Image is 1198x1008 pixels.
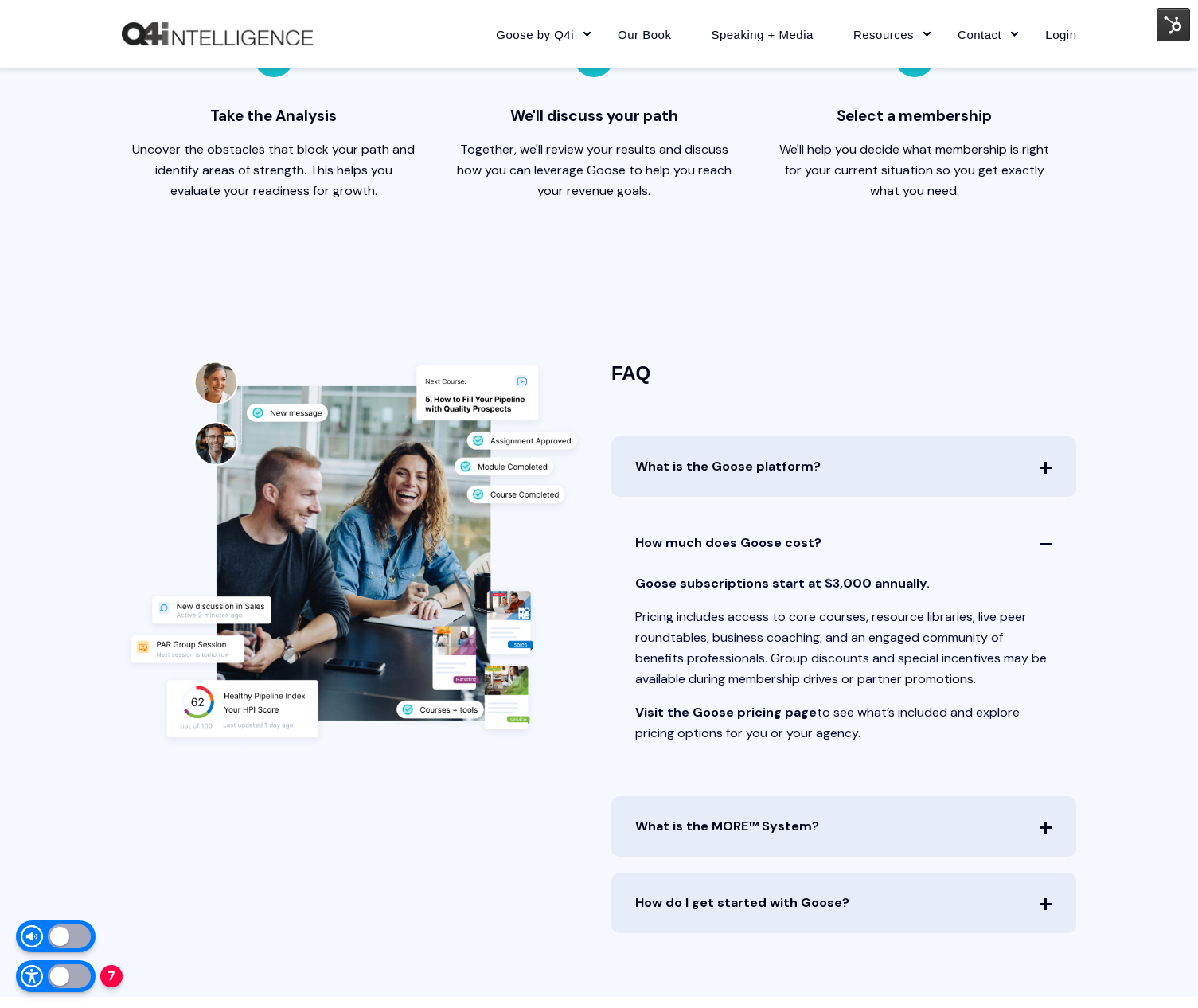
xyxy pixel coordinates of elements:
[611,513,1077,573] span: How much does Goose cost?
[611,796,1077,857] span: What is the MORE™ System?
[611,873,1077,933] span: How do I get started with Goose?
[457,141,732,199] span: Together, we'll review your results and discuss how you can leverage Goose to help you reach your...
[122,358,587,748] img: An image of two people working together at a desk surrounded by icons and graphics that represent...
[122,22,313,46] img: Q4intelligence, LLC logo
[635,607,1053,690] p: Pricing includes access to core courses, resource libraries, live peer roundtables, business coac...
[1118,932,1198,1008] iframe: Chat Widget
[122,22,313,46] a: Back to Home
[635,702,1053,744] p: to see what’s included and explore pricing options for you or your agency.
[132,141,415,199] span: Uncover the obstacles that block your path and identify areas of strength. This helps you evaluat...
[1157,8,1190,41] img: HubSpot Tools Menu Toggle
[611,436,1077,497] span: What is the Goose platform?
[635,704,817,721] a: Visit the Goose pricing page
[635,575,930,592] strong: Goose subscriptions start at $3,000 annually.
[779,141,1049,199] span: We'll help you decide what membership is right for your current situation so you get exactly what...
[771,106,1059,139] span: Select a membership
[130,106,419,139] span: Take the Analysis
[611,358,650,389] h4: FAQ
[450,106,739,139] span: We'll discuss your path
